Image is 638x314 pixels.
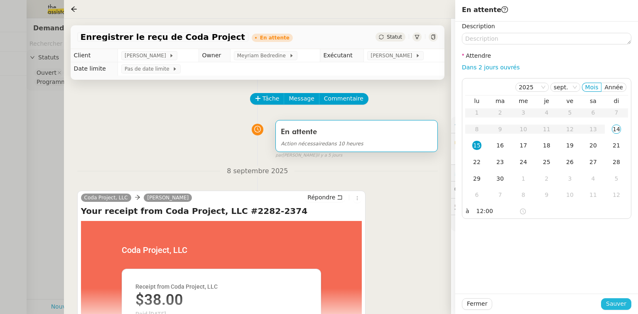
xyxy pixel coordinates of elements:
[281,141,363,147] span: dans 10 heures
[454,120,498,130] span: ⚙️
[558,171,582,187] td: 03/10/2025
[512,137,535,154] td: 17/09/2025
[281,141,325,147] span: Action nécessaire
[542,141,551,150] div: 18
[454,186,508,193] span: 💬
[612,174,621,183] div: 5
[451,133,638,150] div: 🔐Données client
[612,157,621,167] div: 28
[275,152,282,159] span: par
[451,215,638,231] div: 🧴Autres
[135,283,218,290] span: Receipt from Coda Project, LLC
[535,154,558,171] td: 25/09/2025
[81,205,362,217] h4: Your receipt from Coda Project, LLC #2282-2374
[260,35,290,40] div: En attente
[605,137,628,154] td: 21/09/2025
[281,128,317,136] span: En attente
[519,83,545,91] nz-select-item: 2025
[263,94,280,103] span: Tâche
[612,141,621,150] div: 21
[589,190,598,199] div: 11
[275,152,342,159] small: [PERSON_NAME]
[496,174,505,183] div: 30
[250,93,285,105] button: Tâche
[558,97,582,105] th: ven.
[289,94,314,103] span: Message
[304,193,346,202] button: Répondre
[589,141,598,150] div: 20
[488,187,512,204] td: 07/10/2025
[542,174,551,183] div: 2
[324,94,363,103] span: Commentaire
[307,193,335,201] span: Répondre
[535,171,558,187] td: 02/10/2025
[454,203,543,210] span: 🕵️
[465,187,488,204] td: 06/10/2025
[476,206,519,216] input: Heure
[601,298,631,310] button: Sauver
[604,84,623,91] span: Année
[144,194,192,201] a: [PERSON_NAME]
[451,199,638,215] div: 🕵️Autres demandes en cours
[535,137,558,154] td: 18/09/2025
[565,190,574,199] div: 10
[472,190,481,199] div: 6
[135,291,183,309] span: $38.00
[462,52,491,59] label: Attendre
[582,97,605,105] th: sam.
[589,157,598,167] div: 27
[535,187,558,204] td: 09/10/2025
[496,141,505,150] div: 16
[462,64,520,71] a: Dans 2 jours ouvrés
[462,298,492,310] button: Fermer
[519,174,528,183] div: 1
[125,52,169,60] span: [PERSON_NAME]
[472,174,481,183] div: 29
[454,137,508,146] span: 🔐
[371,52,415,60] span: [PERSON_NAME]
[387,34,402,40] span: Statut
[488,97,512,105] th: mar.
[612,190,621,199] div: 12
[467,299,487,309] span: Fermer
[71,49,118,62] td: Client
[554,83,577,91] nz-select-item: sept.
[512,97,535,105] th: mer.
[199,49,230,62] td: Owner
[462,6,508,14] span: En attente
[488,137,512,154] td: 16/09/2025
[319,93,368,105] button: Commentaire
[465,137,488,154] td: 15/09/2025
[558,154,582,171] td: 26/09/2025
[317,152,342,159] span: il y a 5 jours
[582,187,605,204] td: 11/10/2025
[472,141,481,150] div: 15
[519,190,528,199] div: 8
[582,137,605,154] td: 20/09/2025
[558,187,582,204] td: 10/10/2025
[454,220,480,226] span: 🧴
[612,125,621,134] div: 14
[465,154,488,171] td: 22/09/2025
[512,187,535,204] td: 08/10/2025
[472,157,481,167] div: 22
[565,174,574,183] div: 3
[605,121,628,138] td: 14/09/2025
[454,169,512,176] span: ⏲️
[71,62,118,76] td: Date limite
[605,187,628,204] td: 12/10/2025
[320,49,364,62] td: Exécutant
[605,154,628,171] td: 28/09/2025
[237,52,289,60] span: Meyriam Bedredine
[589,174,598,183] div: 4
[519,141,528,150] div: 17
[496,157,505,167] div: 23
[462,23,495,29] label: Description
[606,299,626,309] span: Sauver
[512,154,535,171] td: 24/09/2025
[451,182,638,198] div: 💬Commentaires
[605,171,628,187] td: 05/10/2025
[582,154,605,171] td: 27/09/2025
[451,165,638,181] div: ⏲️Tâches 0:00
[558,137,582,154] td: 19/09/2025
